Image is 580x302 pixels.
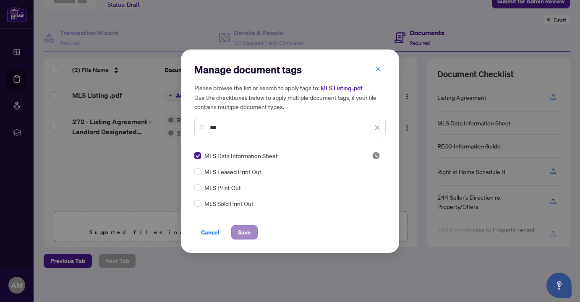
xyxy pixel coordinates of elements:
[238,226,251,239] span: Save
[321,84,362,92] span: MLS Listing .pdf
[372,151,380,160] img: status
[546,273,572,298] button: Open asap
[375,66,381,72] span: close
[201,226,219,239] span: Cancel
[204,199,253,208] span: MLS Sold Print Out
[194,225,226,240] button: Cancel
[194,63,386,76] h2: Manage document tags
[204,151,278,160] span: MLS Data Information Sheet
[204,167,261,176] span: MLS Leased Print Out
[204,183,241,192] span: MLS Print Out
[372,151,380,160] span: Pending Review
[194,83,386,111] h5: Please browse the list or search to apply tags to: Use the checkboxes below to apply multiple doc...
[231,225,258,240] button: Save
[374,125,380,130] span: close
